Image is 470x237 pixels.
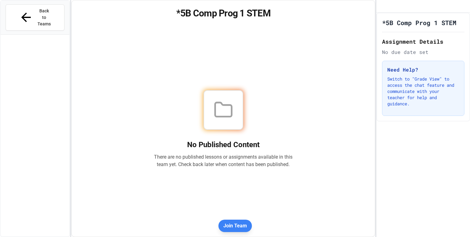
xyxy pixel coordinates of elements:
[154,140,293,150] h2: No Published Content
[37,8,51,27] span: Back to Teams
[387,76,459,107] p: Switch to "Grade View" to access the chat feature and communicate with your teacher for help and ...
[382,37,464,46] h2: Assignment Details
[79,8,367,19] h1: *5B Comp Prog 1 STEM
[387,66,459,73] h3: Need Help?
[218,220,252,232] button: Join Team
[6,4,64,31] button: Back to Teams
[382,18,456,27] h1: *5B Comp Prog 1 STEM
[154,153,293,168] p: There are no published lessons or assignments available in this team yet. Check back later when c...
[382,48,464,56] div: No due date set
